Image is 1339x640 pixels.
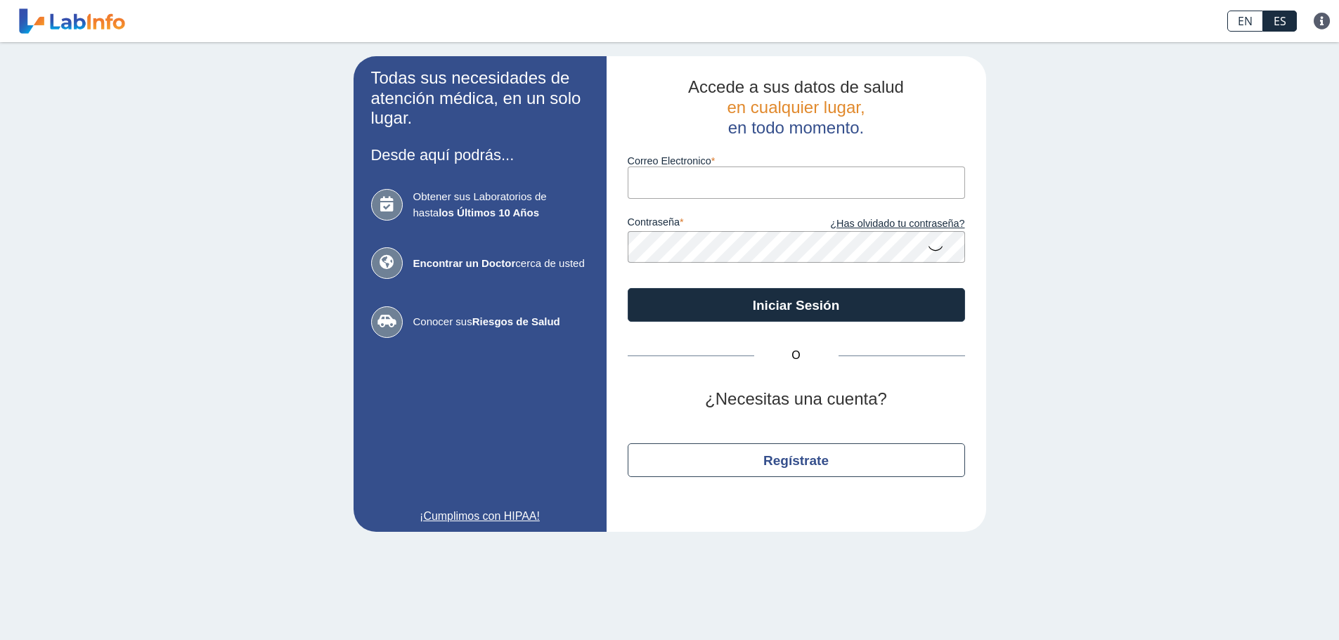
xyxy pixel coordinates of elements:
span: en cualquier lugar, [727,98,865,117]
b: Encontrar un Doctor [413,257,516,269]
b: Riesgos de Salud [472,315,560,327]
a: ¡Cumplimos con HIPAA! [371,508,589,525]
button: Iniciar Sesión [628,288,965,322]
h2: Todas sus necesidades de atención médica, en un solo lugar. [371,68,589,129]
h3: Desde aquí podrás... [371,146,589,164]
span: cerca de usted [413,256,589,272]
label: Correo Electronico [628,155,965,166]
a: ¿Has olvidado tu contraseña? [796,216,965,232]
span: Obtener sus Laboratorios de hasta [413,189,589,221]
span: Accede a sus datos de salud [688,77,904,96]
a: EN [1227,11,1263,32]
h2: ¿Necesitas una cuenta? [628,389,965,410]
label: contraseña [628,216,796,232]
span: O [754,347,839,364]
span: Conocer sus [413,314,589,330]
a: ES [1263,11,1297,32]
span: en todo momento. [728,118,864,137]
button: Regístrate [628,443,965,477]
b: los Últimos 10 Años [439,207,539,218]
